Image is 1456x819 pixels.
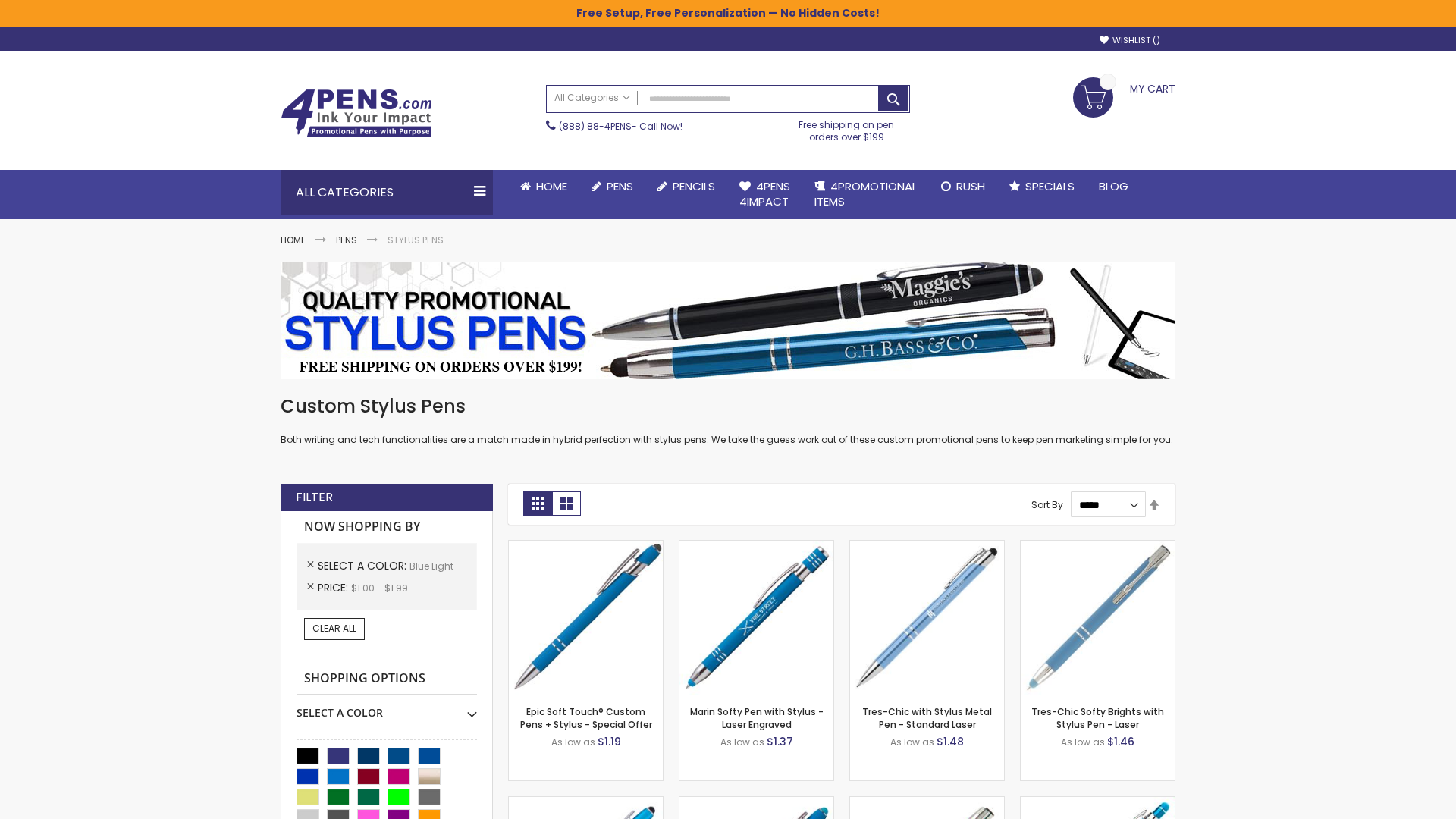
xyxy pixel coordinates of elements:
a: Home [508,170,579,203]
strong: Grid [523,491,552,516]
span: $1.46 [1107,734,1134,749]
span: Blog [1099,178,1128,194]
a: Tres-Chic with Stylus Metal Pen - Standard Laser-Blue - Light [850,540,1004,553]
span: $1.19 [598,734,621,749]
span: Pens [607,178,633,194]
img: Tres-Chic with Stylus Metal Pen - Standard Laser-Blue - Light [850,541,1004,695]
span: Blue Light [409,560,453,573]
strong: Shopping Options [297,663,477,695]
span: Rush [956,178,985,194]
strong: Filter [296,489,333,506]
a: Marin Softy Pen with Stylus - Laser Engraved-Blue - Light [679,540,833,553]
a: Pens [336,234,357,246]
strong: Now Shopping by [297,511,477,543]
a: Clear All [304,618,365,639]
div: All Categories [281,170,493,215]
span: Price [318,580,351,595]
span: $1.37 [767,734,793,749]
a: Tres-Chic Softy Brights with Stylus Pen - Laser [1031,705,1164,730]
span: All Categories [554,92,630,104]
div: Select A Color [297,695,477,720]
span: Pencils [673,178,715,194]
a: Pens [579,170,645,203]
span: Home [536,178,567,194]
img: 4Pens Custom Pens and Promotional Products [281,89,432,137]
a: Tres-Chic Softy Brights with Stylus Pen - Laser-Blue - Light [1021,540,1175,553]
h1: Custom Stylus Pens [281,394,1175,419]
a: Home [281,234,306,246]
strong: Stylus Pens [388,234,444,246]
a: Phoenix Softy Brights with Stylus Pen - Laser-Blue - Light [1021,796,1175,809]
a: (888) 88-4PENS [559,120,632,133]
span: As low as [1061,736,1105,748]
span: As low as [890,736,934,748]
a: Pencils [645,170,727,203]
img: Marin Softy Pen with Stylus - Laser Engraved-Blue - Light [679,541,833,695]
span: As low as [551,736,595,748]
a: Blog [1087,170,1141,203]
a: Rush [929,170,997,203]
a: 4P-MS8B-Blue - Light [509,540,663,553]
span: 4Pens 4impact [739,178,790,209]
span: Select A Color [318,558,409,573]
a: Marin Softy Pen with Stylus - Laser Engraved [690,705,824,730]
a: Epic Soft Touch® Custom Pens + Stylus - Special Offer [520,705,652,730]
a: Specials [997,170,1087,203]
img: Stylus Pens [281,262,1175,379]
a: Tres-Chic with Stylus Metal Pen - Standard Laser [862,705,992,730]
div: Both writing and tech functionalities are a match made in hybrid perfection with stylus pens. We ... [281,394,1175,447]
label: Sort By [1031,498,1063,511]
a: Tres-Chic Touch Pen - Standard Laser-Blue - Light [850,796,1004,809]
span: As low as [720,736,764,748]
span: Specials [1025,178,1075,194]
span: $1.48 [937,734,964,749]
span: - Call Now! [559,120,682,133]
a: Ellipse Softy Brights with Stylus Pen - Laser-Blue - Light [679,796,833,809]
img: Tres-Chic Softy Brights with Stylus Pen - Laser-Blue - Light [1021,541,1175,695]
a: Wishlist [1100,35,1160,46]
span: $1.00 - $1.99 [351,582,408,595]
a: Ellipse Stylus Pen - Standard Laser-Blue - Light [509,796,663,809]
a: All Categories [547,86,638,111]
a: 4PROMOTIONALITEMS [802,170,929,219]
div: Free shipping on pen orders over $199 [783,113,911,143]
span: 4PROMOTIONAL ITEMS [814,178,917,209]
a: 4Pens4impact [727,170,802,219]
img: 4P-MS8B-Blue - Light [509,541,663,695]
span: Clear All [312,622,356,635]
